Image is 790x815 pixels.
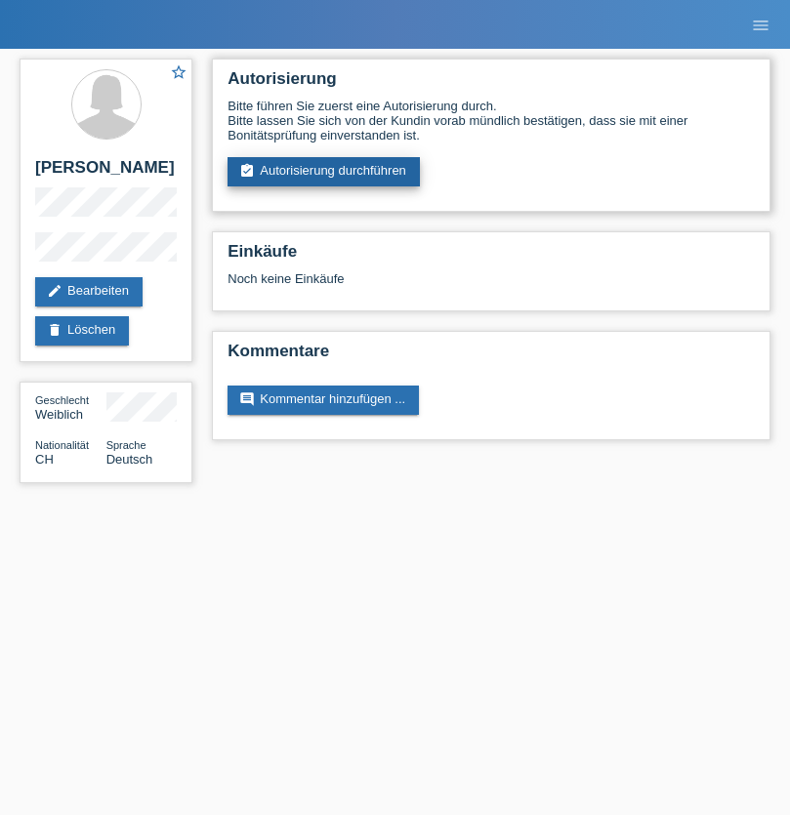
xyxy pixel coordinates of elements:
[170,63,187,84] a: star_border
[47,322,62,338] i: delete
[228,342,755,371] h2: Kommentare
[228,99,755,143] div: Bitte führen Sie zuerst eine Autorisierung durch. Bitte lassen Sie sich von der Kundin vorab münd...
[35,392,106,422] div: Weiblich
[741,19,780,30] a: menu
[35,394,89,406] span: Geschlecht
[106,439,146,451] span: Sprache
[228,271,755,301] div: Noch keine Einkäufe
[170,63,187,81] i: star_border
[228,242,755,271] h2: Einkäufe
[35,316,129,346] a: deleteLöschen
[751,16,770,35] i: menu
[47,283,62,299] i: edit
[35,158,177,187] h2: [PERSON_NAME]
[239,163,255,179] i: assignment_turned_in
[35,277,143,306] a: editBearbeiten
[228,386,419,415] a: commentKommentar hinzufügen ...
[239,391,255,407] i: comment
[228,157,420,186] a: assignment_turned_inAutorisierung durchführen
[35,452,54,467] span: Schweiz
[35,439,89,451] span: Nationalität
[228,69,755,99] h2: Autorisierung
[106,452,153,467] span: Deutsch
